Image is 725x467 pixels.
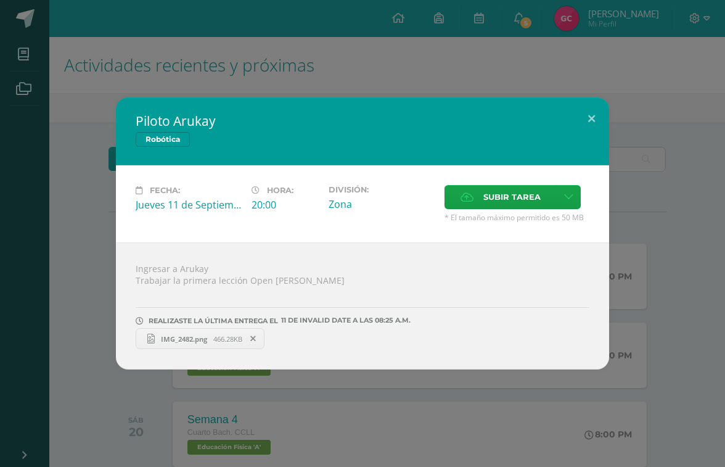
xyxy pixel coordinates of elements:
[136,198,242,212] div: Jueves 11 de Septiembre
[267,186,293,195] span: Hora:
[444,212,589,223] span: * El tamaño máximo permitido es 50 MB
[155,334,213,344] span: IMG_2482.png
[136,112,589,130] h2: Piloto Arukay
[116,242,609,370] div: Ingresar a Arukay Trabajar la primera lección Open [PERSON_NAME]
[278,320,411,321] span: 11 DE Invalid Date A LAS 08:25 A.M.
[329,197,435,211] div: Zona
[329,185,435,194] label: División:
[136,132,190,147] span: Robótica
[213,334,242,344] span: 466.28KB
[574,97,609,139] button: Close (Esc)
[252,198,319,212] div: 20:00
[243,332,264,345] span: Remover entrega
[150,186,180,195] span: Fecha:
[136,328,264,349] a: IMG_2482.png 466.28KB
[149,316,278,325] span: REALIZASTE LA ÚLTIMA ENTREGA EL
[483,186,541,209] span: Subir tarea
